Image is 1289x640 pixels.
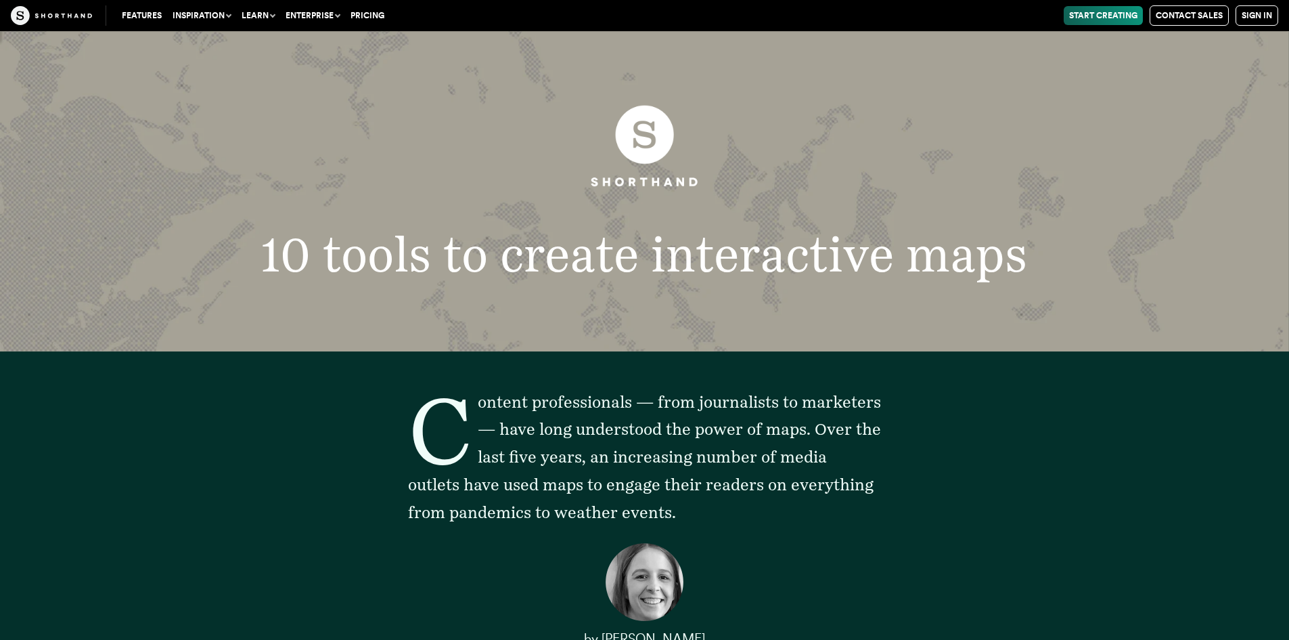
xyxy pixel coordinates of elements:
img: The Craft [11,6,92,25]
a: Features [116,6,167,25]
a: Sign in [1236,5,1278,26]
a: Start Creating [1064,6,1143,25]
a: Pricing [345,6,390,25]
button: Inspiration [167,6,236,25]
button: Enterprise [280,6,345,25]
span: Content professionals — from journalists to marketers — have long understood the power of maps. O... [408,392,881,522]
a: Contact Sales [1150,5,1229,26]
button: Learn [236,6,280,25]
h1: 10 tools to create interactive maps [204,230,1084,278]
